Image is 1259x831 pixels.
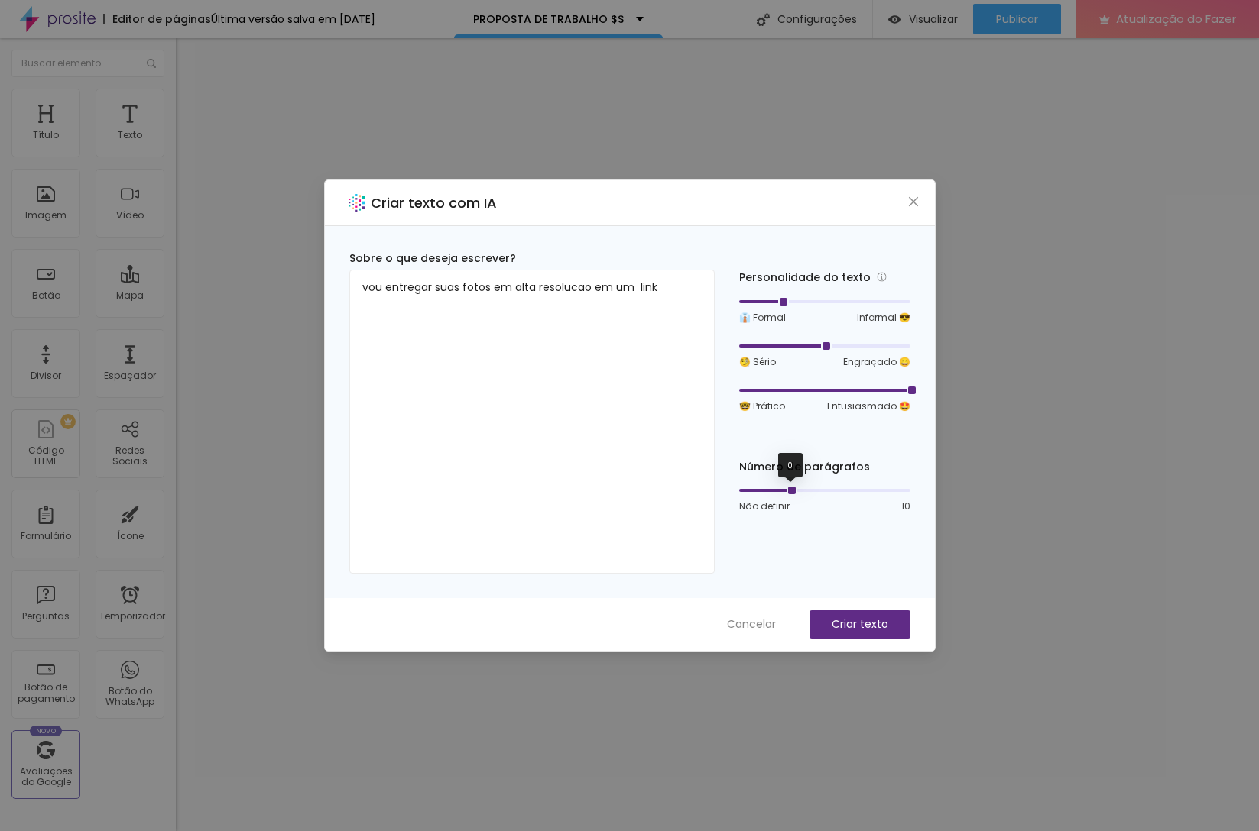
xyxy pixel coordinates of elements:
font: 👔 Formal [739,311,786,324]
font: Não definir [739,500,790,513]
button: Cancelar [712,610,791,639]
font: Criar texto [832,616,888,632]
font: Criar texto com IA [371,193,497,212]
font: Informal 😎 [857,311,910,324]
font: Número de parágrafos [739,459,870,474]
span: fechar [907,196,920,208]
font: Engraçado 😄 [843,355,910,368]
font: 10 [901,500,910,513]
font: Entusiasmado 🤩 [827,399,910,412]
font: Cancelar [727,616,776,632]
font: Sobre o que deseja escrever? [349,251,516,266]
button: Criar texto [810,610,910,639]
font: 0 [787,460,793,471]
font: 🤓 Prático [739,399,785,412]
button: Fechar [905,194,921,210]
textarea: vou entregar suas fotos em alta resolucao em um link [349,270,715,574]
font: 🧐 Sério [739,355,776,368]
font: Personalidade do texto [739,270,871,285]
